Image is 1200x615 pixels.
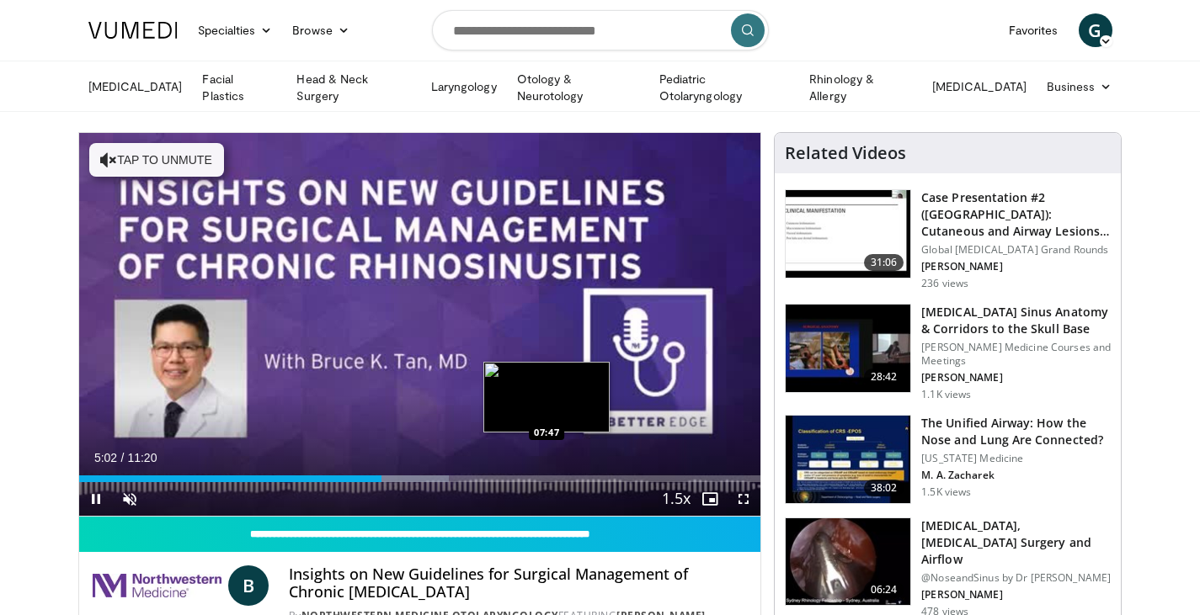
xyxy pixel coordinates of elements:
[921,341,1111,368] p: [PERSON_NAME] Medicine Courses and Meetings
[864,368,904,385] span: 28:42
[89,143,224,177] button: Tap to unmute
[785,304,1111,401] a: 28:42 [MEDICAL_DATA] Sinus Anatomy & Corridors to the Skull Base [PERSON_NAME] Medicine Courses a...
[88,22,178,39] img: VuMedi Logo
[127,451,157,464] span: 11:20
[864,480,904,496] span: 38:02
[921,517,1111,568] h3: [MEDICAL_DATA],[MEDICAL_DATA] Surgery and Airflow
[921,260,1111,273] p: [PERSON_NAME]
[113,482,147,516] button: Unmute
[921,415,1111,448] h3: The Unified Airway: How the Nose and Lung Are Connected?
[483,362,610,432] img: image.jpeg
[921,588,1111,602] p: [PERSON_NAME]
[228,565,269,606] a: B
[786,305,910,392] img: 276d523b-ec6d-4eb7-b147-bbf3804ee4a7.150x105_q85_crop-smart_upscale.jpg
[864,581,904,598] span: 06:24
[921,304,1111,337] h3: [MEDICAL_DATA] Sinus Anatomy & Corridors to the Skull Base
[121,451,125,464] span: /
[921,277,968,290] p: 236 views
[785,143,906,163] h4: Related Videos
[864,254,904,271] span: 31:06
[921,452,1111,465] p: [US_STATE] Medicine
[79,475,761,482] div: Progress Bar
[659,482,693,516] button: Playback Rate
[282,13,360,47] a: Browse
[921,243,1111,257] p: Global [MEDICAL_DATA] Grand Rounds
[79,133,761,517] video-js: Video Player
[786,518,910,606] img: 5c1a841c-37ed-4666-a27e-9093f124e297.150x105_q85_crop-smart_upscale.jpg
[93,565,221,606] img: Northwestern Medicine Otolaryngology
[921,485,971,499] p: 1.5K views
[786,190,910,278] img: 283069f7-db48-4020-b5ba-d883939bec3b.150x105_q85_crop-smart_upscale.jpg
[78,70,193,103] a: [MEDICAL_DATA]
[921,388,971,401] p: 1.1K views
[785,415,1111,504] a: 38:02 The Unified Airway: How the Nose and Lung Are Connected? [US_STATE] Medicine M. A. Zacharek...
[785,189,1111,290] a: 31:06 Case Presentation #2 ([GEOGRAPHIC_DATA]): Cutaneous and Airway Lesions i… Global [MEDICAL_D...
[1079,13,1112,47] a: G
[286,71,420,104] a: Head & Neck Surgery
[921,571,1111,585] p: @NoseandSinus by Dr [PERSON_NAME]
[192,71,286,104] a: Facial Plastics
[432,10,769,50] input: Search topics, interventions
[921,371,1111,384] p: [PERSON_NAME]
[799,71,922,104] a: Rhinology & Allergy
[79,482,113,516] button: Pause
[507,71,649,104] a: Otology & Neurotology
[921,469,1111,482] p: M. A. Zacharek
[921,189,1111,240] h3: Case Presentation #2 ([GEOGRAPHIC_DATA]): Cutaneous and Airway Lesions i…
[727,482,760,516] button: Fullscreen
[188,13,283,47] a: Specialties
[693,482,727,516] button: Enable picture-in-picture mode
[289,565,747,602] h4: Insights on New Guidelines for Surgical Management of Chronic [MEDICAL_DATA]
[1037,70,1123,103] a: Business
[999,13,1069,47] a: Favorites
[649,71,799,104] a: Pediatric Otolaryngology
[922,70,1037,103] a: [MEDICAL_DATA]
[421,70,507,103] a: Laryngology
[94,451,117,464] span: 5:02
[786,416,910,503] img: fce5840f-3651-4d2e-85b0-3edded5ac8fb.150x105_q85_crop-smart_upscale.jpg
